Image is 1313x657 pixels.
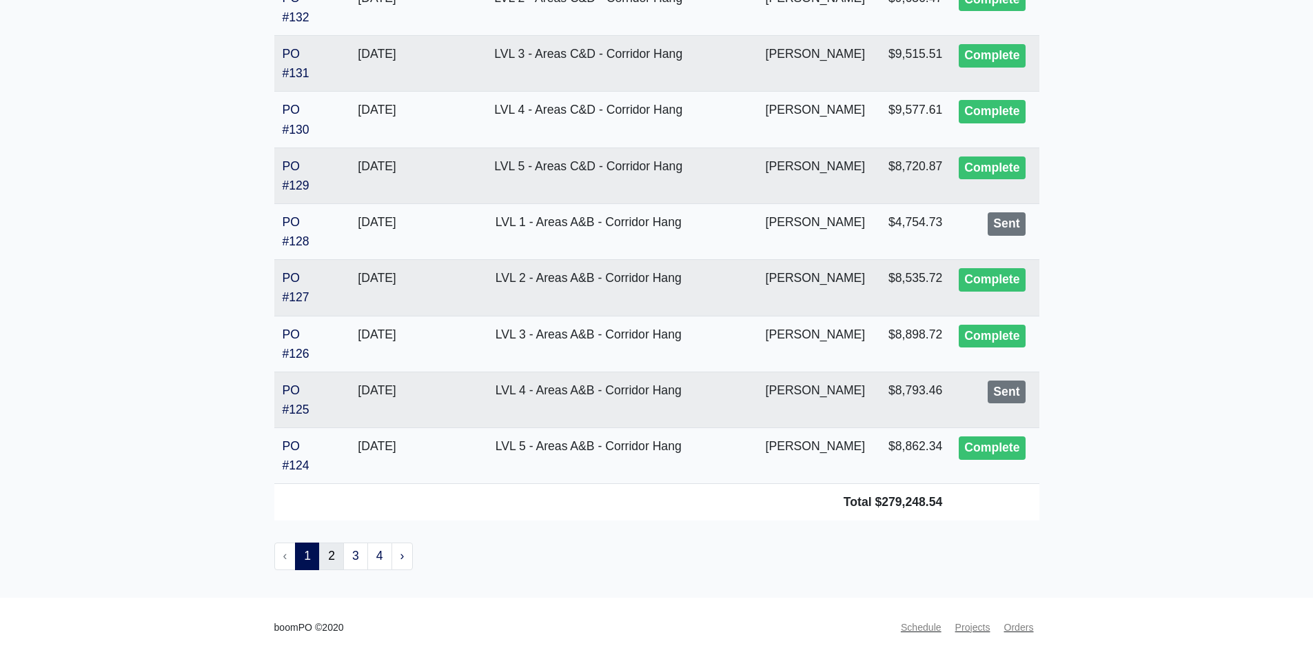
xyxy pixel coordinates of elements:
td: $4,754.73 [873,203,950,259]
td: [PERSON_NAME] [757,36,874,92]
div: Complete [959,268,1025,292]
a: Orders [998,614,1039,641]
td: [DATE] [334,92,420,148]
a: PO #127 [283,271,309,304]
td: [DATE] [334,148,420,203]
div: Complete [959,44,1025,68]
td: $9,515.51 [873,36,950,92]
td: LVL 3 - Areas A&B - Corridor Hang [420,316,757,372]
td: [PERSON_NAME] [757,372,874,427]
a: 2 [319,543,344,570]
td: LVL 4 - Areas A&B - Corridor Hang [420,372,757,427]
td: $8,862.34 [873,428,950,484]
td: [PERSON_NAME] [757,428,874,484]
td: $8,535.72 [873,260,950,316]
a: Schedule [895,614,947,641]
td: [DATE] [334,260,420,316]
td: Total $279,248.54 [274,484,951,520]
div: Complete [959,436,1025,460]
td: LVL 3 - Areas C&D - Corridor Hang [420,36,757,92]
span: 1 [295,543,320,570]
div: Complete [959,100,1025,123]
td: [DATE] [334,36,420,92]
div: Sent [988,381,1025,404]
a: PO #131 [283,47,309,80]
td: [DATE] [334,316,420,372]
td: $8,898.72 [873,316,950,372]
td: LVL 1 - Areas A&B - Corridor Hang [420,203,757,259]
td: [PERSON_NAME] [757,260,874,316]
td: LVL 5 - Areas A&B - Corridor Hang [420,428,757,484]
small: boomPO ©2020 [274,620,344,636]
a: PO #125 [283,383,309,416]
a: 3 [343,543,368,570]
a: PO #126 [283,327,309,361]
td: [PERSON_NAME] [757,316,874,372]
td: $8,793.46 [873,372,950,427]
td: [PERSON_NAME] [757,148,874,203]
td: [DATE] [334,372,420,427]
a: PO #130 [283,103,309,136]
td: [PERSON_NAME] [757,203,874,259]
a: Projects [950,614,996,641]
td: LVL 4 - Areas C&D - Corridor Hang [420,92,757,148]
a: 4 [367,543,392,570]
li: « Previous [274,543,296,570]
a: PO #129 [283,159,309,192]
a: Next » [391,543,414,570]
a: PO #128 [283,215,309,248]
div: Complete [959,156,1025,180]
div: Sent [988,212,1025,236]
td: $9,577.61 [873,92,950,148]
a: PO #124 [283,439,309,472]
td: $8,720.87 [873,148,950,203]
td: LVL 2 - Areas A&B - Corridor Hang [420,260,757,316]
td: LVL 5 - Areas C&D - Corridor Hang [420,148,757,203]
div: Complete [959,325,1025,348]
td: [DATE] [334,203,420,259]
td: [DATE] [334,428,420,484]
td: [PERSON_NAME] [757,92,874,148]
